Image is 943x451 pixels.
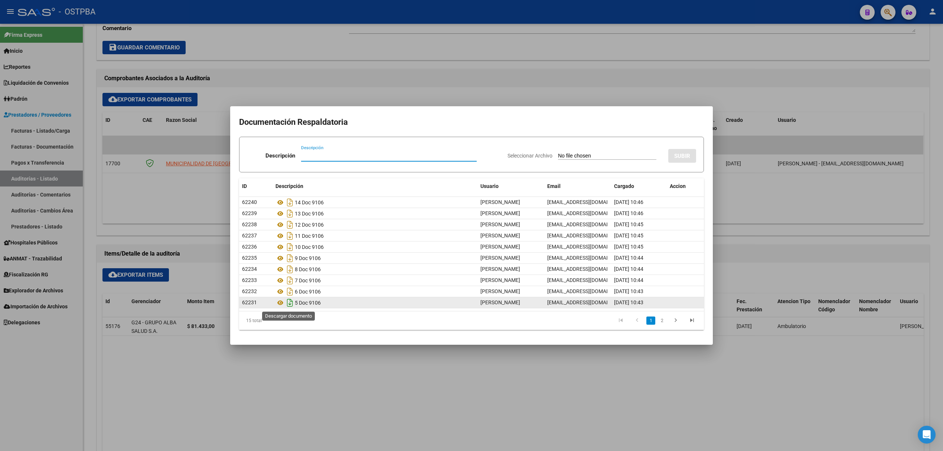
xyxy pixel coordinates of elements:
[480,199,520,205] span: [PERSON_NAME]
[614,277,643,283] span: [DATE] 10:44
[275,286,474,298] div: 6 Doc 9106
[285,252,295,264] i: Descargar documento
[273,178,477,194] datatable-header-cell: Descripción
[670,183,686,189] span: Accion
[674,153,690,159] span: SUBIR
[239,115,704,129] h2: Documentación Respaldatoria
[547,183,561,189] span: Email
[480,244,520,250] span: [PERSON_NAME]
[480,210,520,216] span: [PERSON_NAME]
[480,266,520,272] span: [PERSON_NAME]
[547,244,630,250] span: [EMAIL_ADDRESS][DOMAIN_NAME]
[480,299,520,305] span: [PERSON_NAME]
[242,183,247,189] span: ID
[614,233,643,239] span: [DATE] 10:45
[614,299,643,305] span: [DATE] 10:43
[547,288,630,294] span: [EMAIL_ADDRESS][DOMAIN_NAME]
[242,266,257,272] span: 62234
[614,288,643,294] span: [DATE] 10:43
[547,266,630,272] span: [EMAIL_ADDRESS][DOMAIN_NAME]
[275,197,474,208] div: 14 Doc 9106
[614,244,643,250] span: [DATE] 10:45
[918,426,936,444] div: Open Intercom Messenger
[544,178,611,194] datatable-header-cell: Email
[242,221,257,227] span: 62238
[242,233,257,239] span: 62237
[547,210,630,216] span: [EMAIL_ADDRESS][DOMAIN_NAME]
[547,221,630,227] span: [EMAIL_ADDRESS][DOMAIN_NAME]
[275,230,474,242] div: 11 Doc 9106
[275,219,474,231] div: 12 Doc 9106
[242,255,257,261] span: 62235
[547,233,630,239] span: [EMAIL_ADDRESS][DOMAIN_NAME]
[242,288,257,294] span: 62232
[630,317,644,325] a: go to previous page
[480,288,520,294] span: [PERSON_NAME]
[614,183,634,189] span: Cargado
[611,178,667,194] datatable-header-cell: Cargado
[265,152,295,160] p: Descripción
[614,221,643,227] span: [DATE] 10:45
[480,183,499,189] span: Usuario
[614,255,643,261] span: [DATE] 10:44
[685,317,699,325] a: go to last page
[480,255,520,261] span: [PERSON_NAME]
[646,317,655,325] a: 1
[275,263,474,275] div: 8 Doc 9106
[547,199,630,205] span: [EMAIL_ADDRESS][DOMAIN_NAME]
[275,208,474,220] div: 13 Doc 9106
[667,178,704,194] datatable-header-cell: Accion
[275,183,303,189] span: Descripción
[242,210,257,216] span: 62239
[285,219,295,231] i: Descargar documento
[656,314,668,327] li: page 2
[242,199,257,205] span: 62240
[242,277,257,283] span: 62233
[275,297,474,309] div: 5 Doc 9106
[508,153,552,159] span: Seleccionar Archivo
[285,275,295,286] i: Descargar documento
[480,233,520,239] span: [PERSON_NAME]
[275,275,474,286] div: 7 Doc 9106
[285,286,295,298] i: Descargar documento
[668,149,696,163] button: SUBIR
[669,317,683,325] a: go to next page
[547,255,630,261] span: [EMAIL_ADDRESS][DOMAIN_NAME]
[285,197,295,208] i: Descargar documento
[285,263,295,275] i: Descargar documento
[239,311,331,330] div: 15 total
[285,297,295,309] i: Descargar documento
[285,230,295,242] i: Descargar documento
[275,241,474,253] div: 10 Doc 9106
[614,317,628,325] a: go to first page
[239,178,273,194] datatable-header-cell: ID
[645,314,656,327] li: page 1
[477,178,544,194] datatable-header-cell: Usuario
[614,210,643,216] span: [DATE] 10:46
[285,241,295,253] i: Descargar documento
[275,252,474,264] div: 9 Doc 9106
[614,199,643,205] span: [DATE] 10:46
[480,221,520,227] span: [PERSON_NAME]
[614,266,643,272] span: [DATE] 10:44
[242,299,257,305] span: 62231
[658,317,666,325] a: 2
[285,208,295,220] i: Descargar documento
[547,299,630,305] span: [EMAIL_ADDRESS][DOMAIN_NAME]
[547,277,630,283] span: [EMAIL_ADDRESS][DOMAIN_NAME]
[480,277,520,283] span: [PERSON_NAME]
[242,244,257,250] span: 62236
